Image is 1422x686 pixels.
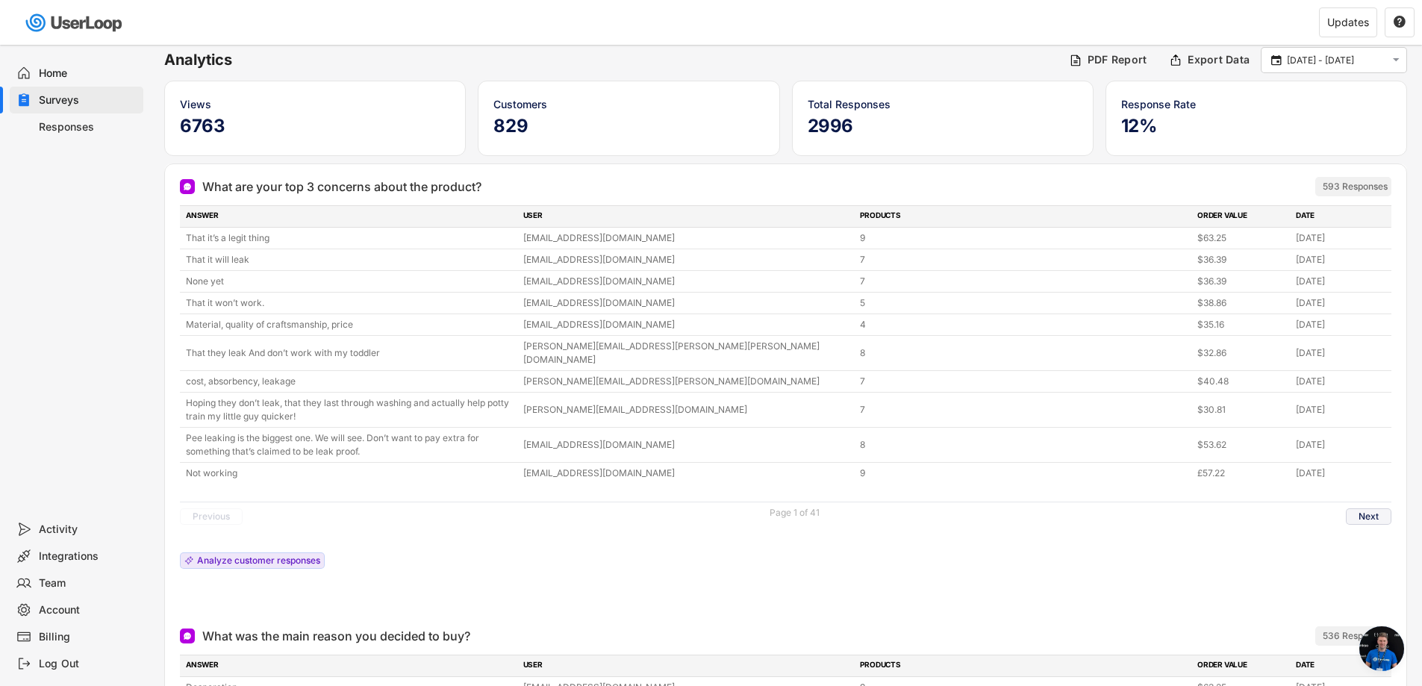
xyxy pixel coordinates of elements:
[186,296,514,310] div: That it won’t work.
[1296,438,1385,452] div: [DATE]
[39,576,137,590] div: Team
[180,96,450,112] div: Views
[1359,626,1404,671] a: Open chat
[523,210,852,223] div: USER
[1296,467,1385,480] div: [DATE]
[186,431,514,458] div: Pee leaking is the biggest one. We will see. Don’t want to pay extra for something that’s claimed...
[1197,318,1287,331] div: $35.16
[1197,275,1287,288] div: $36.39
[1269,54,1283,67] button: 
[1197,346,1287,360] div: $32.86
[186,318,514,331] div: Material, quality of craftsmanship, price
[860,275,1188,288] div: 7
[523,275,852,288] div: [EMAIL_ADDRESS][DOMAIN_NAME]
[1197,467,1287,480] div: £57.22
[1197,659,1287,673] div: ORDER VALUE
[39,603,137,617] div: Account
[1393,16,1406,29] button: 
[1197,253,1287,266] div: $36.39
[1327,17,1369,28] div: Updates
[860,375,1188,388] div: 7
[1323,630,1388,642] div: 536 Responses
[1296,403,1385,417] div: [DATE]
[1121,96,1391,112] div: Response Rate
[1323,181,1388,193] div: 593 Responses
[860,318,1188,331] div: 4
[164,50,1058,70] h6: Analytics
[808,96,1078,112] div: Total Responses
[39,93,137,107] div: Surveys
[523,467,852,480] div: [EMAIL_ADDRESS][DOMAIN_NAME]
[808,115,1078,137] h5: 2996
[39,120,137,134] div: Responses
[523,296,852,310] div: [EMAIL_ADDRESS][DOMAIN_NAME]
[860,296,1188,310] div: 5
[523,403,852,417] div: [PERSON_NAME][EMAIL_ADDRESS][DOMAIN_NAME]
[770,508,820,517] div: Page 1 of 41
[1394,15,1406,28] text: 
[523,438,852,452] div: [EMAIL_ADDRESS][DOMAIN_NAME]
[186,346,514,360] div: That they leak And don’t work with my toddler
[860,403,1188,417] div: 7
[1296,659,1385,673] div: DATE
[1296,275,1385,288] div: [DATE]
[523,375,852,388] div: [PERSON_NAME][EMAIL_ADDRESS][PERSON_NAME][DOMAIN_NAME]
[39,549,137,564] div: Integrations
[183,182,192,191] img: Open Ended
[523,231,852,245] div: [EMAIL_ADDRESS][DOMAIN_NAME]
[180,115,450,137] h5: 6763
[523,318,852,331] div: [EMAIL_ADDRESS][DOMAIN_NAME]
[186,231,514,245] div: That it’s a legit thing
[1197,403,1287,417] div: $30.81
[1088,53,1147,66] div: PDF Report
[186,253,514,266] div: That it will leak
[186,275,514,288] div: None yet
[1296,318,1385,331] div: [DATE]
[197,556,320,565] div: Analyze customer responses
[39,523,137,537] div: Activity
[523,340,852,367] div: [PERSON_NAME][EMAIL_ADDRESS][PERSON_NAME][PERSON_NAME][DOMAIN_NAME]
[180,508,243,525] button: Previous
[1197,438,1287,452] div: $53.62
[202,178,481,196] div: What are your top 3 concerns about the product?
[1271,53,1282,66] text: 
[860,253,1188,266] div: 7
[860,210,1188,223] div: PRODUCTS
[523,659,852,673] div: USER
[1121,115,1391,137] h5: 12%
[1296,253,1385,266] div: [DATE]
[186,375,514,388] div: cost, absorbency, leakage
[1188,53,1250,66] div: Export Data
[493,115,764,137] h5: 829
[860,438,1188,452] div: 8
[860,659,1188,673] div: PRODUCTS
[186,396,514,423] div: Hoping they don’t leak, that they last through washing and actually help potty train my little gu...
[860,231,1188,245] div: 9
[186,210,514,223] div: ANSWER
[1296,375,1385,388] div: [DATE]
[39,657,137,671] div: Log Out
[39,630,137,644] div: Billing
[1197,231,1287,245] div: $63.25
[523,253,852,266] div: [EMAIL_ADDRESS][DOMAIN_NAME]
[1197,296,1287,310] div: $38.86
[1296,210,1385,223] div: DATE
[39,66,137,81] div: Home
[186,467,514,480] div: Not working
[860,346,1188,360] div: 8
[1287,53,1385,68] input: Select Date Range
[1346,508,1391,525] button: Next
[183,632,192,640] img: Open Ended
[1197,210,1287,223] div: ORDER VALUE
[1296,296,1385,310] div: [DATE]
[1197,375,1287,388] div: $40.48
[202,627,470,645] div: What was the main reason you decided to buy?
[493,96,764,112] div: Customers
[1296,346,1385,360] div: [DATE]
[1296,231,1385,245] div: [DATE]
[1389,54,1403,66] button: 
[186,659,514,673] div: ANSWER
[1393,54,1400,66] text: 
[22,7,128,38] img: userloop-logo-01.svg
[860,467,1188,480] div: 9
